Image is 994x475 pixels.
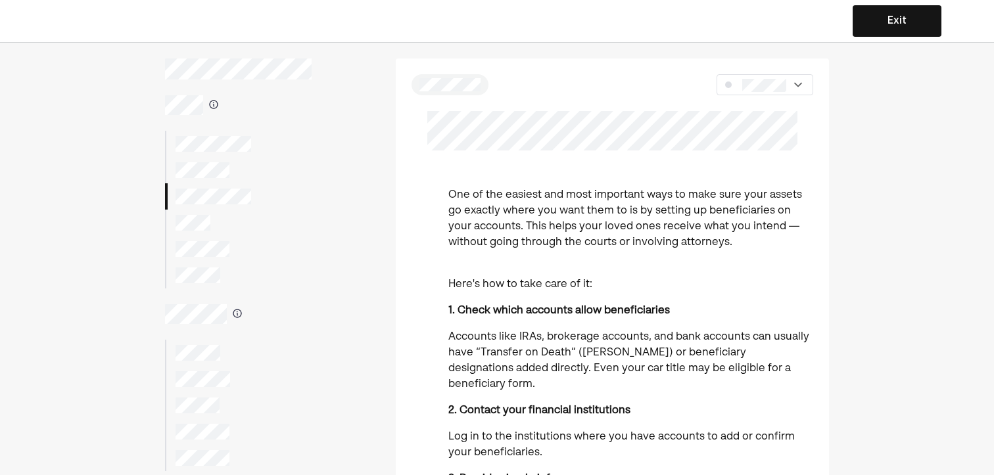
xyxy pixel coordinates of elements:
p: Accounts like IRAs, brokerage accounts, and bank accounts can usually have “Transfer on Death” ([... [448,329,813,392]
p: Log in to the institutions where you have accounts to add or confirm your beneficiaries. [448,429,813,461]
button: Exit [853,5,941,37]
p: Here's how to take care of it: [448,277,813,292]
b: 2. Contact your financial institutions [448,405,630,416]
b: 1. Check which accounts allow beneficiaries [448,305,670,316]
p: One of the easiest and most important ways to make sure your assets go exactly where you want the... [448,187,813,250]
